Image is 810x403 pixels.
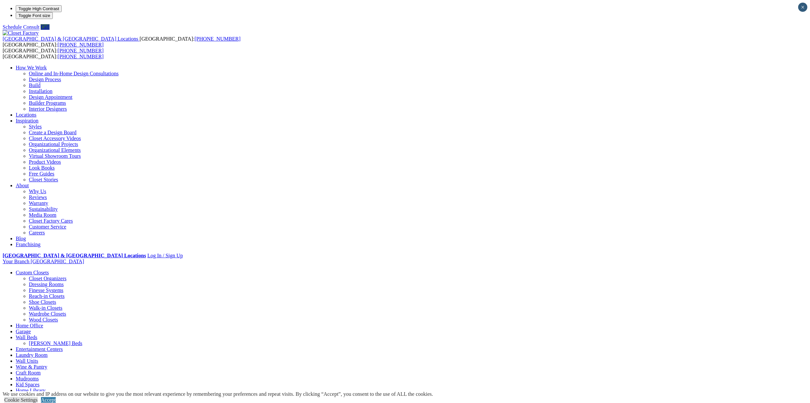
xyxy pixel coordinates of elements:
[16,118,38,123] a: Inspiration
[16,388,46,393] a: Home Library
[3,259,29,264] span: Your Branch
[16,376,39,381] a: Mudrooms
[16,270,49,275] a: Custom Closets
[30,259,84,264] span: [GEOGRAPHIC_DATA]
[16,346,63,352] a: Entertainment Centers
[29,224,66,229] a: Customer Service
[29,106,67,112] a: Interior Designers
[18,13,50,18] span: Toggle Font size
[16,183,29,188] a: About
[3,48,104,59] span: [GEOGRAPHIC_DATA]: [GEOGRAPHIC_DATA]:
[29,293,65,299] a: Reach-in Closets
[29,189,46,194] a: Why Us
[29,124,42,129] a: Styles
[29,282,64,287] a: Dressing Rooms
[29,218,73,224] a: Closet Factory Cares
[58,48,104,53] a: [PHONE_NUMBER]
[16,65,47,70] a: How We Work
[16,358,38,364] a: Wall Units
[16,352,48,358] a: Laundry Room
[29,77,61,82] a: Design Process
[16,242,41,247] a: Franchising
[3,253,146,258] a: [GEOGRAPHIC_DATA] & [GEOGRAPHIC_DATA] Locations
[29,177,58,182] a: Closet Stories
[41,397,56,403] a: Accept
[29,147,81,153] a: Organizational Elements
[16,364,47,370] a: Wine & Pantry
[29,82,41,88] a: Build
[29,136,81,141] a: Closet Accessory Videos
[4,397,38,403] a: Cookie Settings
[3,259,84,264] a: Your Branch [GEOGRAPHIC_DATA]
[29,276,67,281] a: Closet Organizers
[16,335,37,340] a: Wall Beds
[29,165,55,171] a: Look Books
[29,206,58,212] a: Sustainability
[16,236,26,241] a: Blog
[29,71,119,76] a: Online and In-Home Design Consultations
[29,200,48,206] a: Warranty
[29,141,78,147] a: Organizational Projects
[798,3,807,12] button: Close
[29,100,66,106] a: Builder Programs
[3,24,39,30] a: Schedule Consult
[29,311,66,317] a: Wardrobe Closets
[29,94,72,100] a: Design Appointment
[16,382,39,387] a: Kid Spaces
[29,305,62,311] a: Walk-in Closets
[147,253,183,258] a: Log In / Sign Up
[29,194,47,200] a: Reviews
[29,212,56,218] a: Media Room
[16,112,36,118] a: Locations
[29,230,45,235] a: Careers
[3,36,241,47] span: [GEOGRAPHIC_DATA]: [GEOGRAPHIC_DATA]:
[16,5,62,12] button: Toggle High Contrast
[29,287,63,293] a: Finesse Systems
[3,391,433,397] div: We use cookies and IP address on our website to give you the most relevant experience by remember...
[3,36,140,42] a: [GEOGRAPHIC_DATA] & [GEOGRAPHIC_DATA] Locations
[3,30,39,36] img: Closet Factory
[29,153,81,159] a: Virtual Showroom Tours
[29,159,61,165] a: Product Videos
[18,6,59,11] span: Toggle High Contrast
[41,24,49,30] a: Call
[29,340,82,346] a: [PERSON_NAME] Beds
[16,323,43,328] a: Home Office
[16,370,41,376] a: Craft Room
[58,54,104,59] a: [PHONE_NUMBER]
[3,36,138,42] span: [GEOGRAPHIC_DATA] & [GEOGRAPHIC_DATA] Locations
[29,299,56,305] a: Shoe Closets
[29,88,52,94] a: Installation
[29,171,54,176] a: Free Guides
[58,42,104,47] a: [PHONE_NUMBER]
[29,317,58,322] a: Wood Closets
[194,36,240,42] a: [PHONE_NUMBER]
[16,329,31,334] a: Garage
[16,12,53,19] button: Toggle Font size
[29,130,76,135] a: Create a Design Board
